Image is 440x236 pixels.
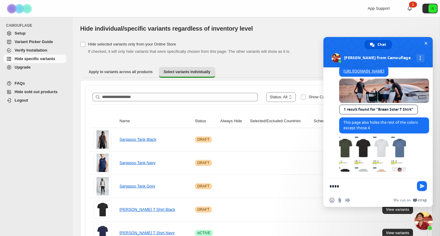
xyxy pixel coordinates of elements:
text: R [431,7,434,10]
a: Setup [4,29,66,38]
span: Chat [377,40,386,49]
span: Hide selected variants only from your Online Store [88,42,176,46]
a: Upgrade [4,63,66,72]
button: Avatar with initials R [422,4,438,13]
span: If checked, it will only hide variants that were specifically chosen from this page. The other va... [88,49,290,54]
th: Name [118,114,193,128]
span: Hide individual/specific variants regardless of inventory level [80,25,253,32]
a: Chat [364,40,392,49]
span: Setup [15,31,26,35]
img: Camouflage [5,0,35,17]
div: 1 [409,2,417,8]
span: Hide sold out products [15,89,58,94]
a: 1 result found for "Braan Solar T Shirt" [339,105,418,114]
span: FAQs [15,81,25,86]
a: [PERSON_NAME] T Shirt Black [119,207,175,212]
a: Hide specific variants [4,55,66,63]
a: We run onCrisp [394,198,427,203]
th: Selected/Excluded Countries [248,114,312,128]
textarea: Compose your message... [329,178,414,194]
span: Send [417,181,427,191]
span: Close chat [423,40,429,46]
span: This page also hides the rest of the colors except those 4 [343,120,418,130]
span: CAMOUFLAGE [6,23,69,28]
span: DRAFT [197,207,210,212]
a: Variant Picker Guide [4,38,66,46]
a: Sargasso Tank Black [119,137,156,142]
a: Hide sold out products [4,88,66,96]
span: Select variants individually [164,69,210,74]
a: Sargasso Tank Grey [119,184,155,188]
a: Verify Installation [4,46,66,55]
span: Logout [15,98,28,103]
span: View variants [386,207,409,212]
a: Logout [4,96,66,105]
a: FAQs [4,79,66,88]
span: We run on [394,198,411,203]
a: Sargasso Tank Navy [119,160,155,165]
span: Variant Picker Guide [15,39,53,44]
a: Close chat [414,212,433,230]
th: Always Hide [218,114,248,128]
a: [PERSON_NAME] T Shirt Navy [119,231,175,235]
span: Apply to variants across all products [89,69,153,74]
span: Send a file [337,198,342,203]
span: Hide specific variants [15,56,55,61]
a: 1 [407,5,413,12]
span: View variants [386,231,409,235]
button: Apply to variants across all products [84,67,158,77]
button: Select variants individually [159,67,215,78]
button: View variants [382,205,413,214]
th: Scheduled Hide [312,114,349,128]
span: App Support [368,6,390,11]
span: Audio message [345,198,350,203]
span: DRAFT [197,160,210,165]
a: [URL][DOMAIN_NAME] [343,69,384,74]
span: Upgrade [15,65,31,69]
span: DRAFT [197,184,210,189]
span: Show Camouflage managed products [309,95,375,99]
span: Insert an emoji [329,198,334,203]
th: Status [193,114,219,128]
span: Verify Installation [15,48,47,52]
span: ACTIVE [197,231,210,235]
span: Crisp [418,198,427,203]
span: DRAFT [197,137,210,142]
span: Avatar with initials R [428,4,437,13]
